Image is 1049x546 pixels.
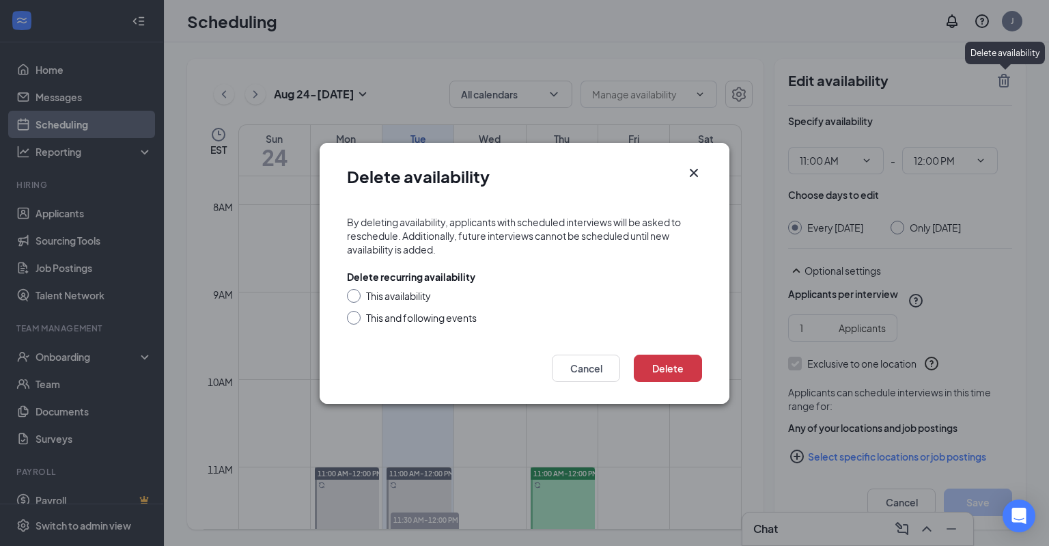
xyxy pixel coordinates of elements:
button: Cancel [552,355,620,382]
div: Open Intercom Messenger [1003,500,1035,532]
div: This and following events [366,311,477,325]
button: Delete [634,355,702,382]
svg: Cross [686,165,702,181]
div: This availability [366,289,431,303]
div: Delete recurring availability [347,270,475,284]
div: Delete availability [965,42,1045,64]
h1: Delete availability [347,165,490,188]
button: Close [686,165,702,181]
div: By deleting availability, applicants with scheduled interviews will be asked to reschedule. Addit... [347,215,702,256]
